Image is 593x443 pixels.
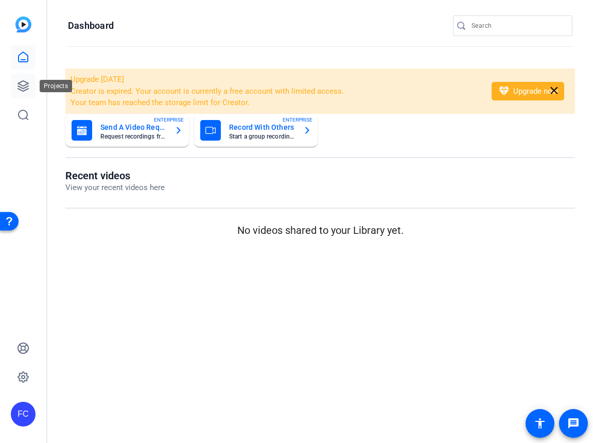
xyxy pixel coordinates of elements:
[567,417,580,430] mat-icon: message
[472,20,564,32] input: Search
[71,97,478,109] li: Your team has reached the storage limit for Creator.
[548,84,561,97] mat-icon: close
[68,20,114,32] h1: Dashboard
[65,114,189,147] button: Send A Video RequestRequest recordings from anyone, anywhereENTERPRISE
[154,116,184,124] span: ENTERPRISE
[11,402,36,427] div: FC
[100,121,166,133] mat-card-title: Send A Video Request
[15,16,31,32] img: blue-gradient.svg
[498,85,510,97] mat-icon: diamond
[534,417,546,430] mat-icon: accessibility
[71,75,124,84] span: Upgrade [DATE]
[100,133,166,140] mat-card-subtitle: Request recordings from anyone, anywhere
[40,80,72,92] div: Projects
[492,82,564,100] button: Upgrade now
[194,114,318,147] button: Record With OthersStart a group recording sessionENTERPRISE
[65,223,575,238] p: No videos shared to your Library yet.
[65,182,165,194] p: View your recent videos here
[229,121,295,133] mat-card-title: Record With Others
[283,116,312,124] span: ENTERPRISE
[65,169,165,182] h1: Recent videos
[229,133,295,140] mat-card-subtitle: Start a group recording session
[71,86,478,97] li: Creator is expired. Your account is currently a free account with limited access.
